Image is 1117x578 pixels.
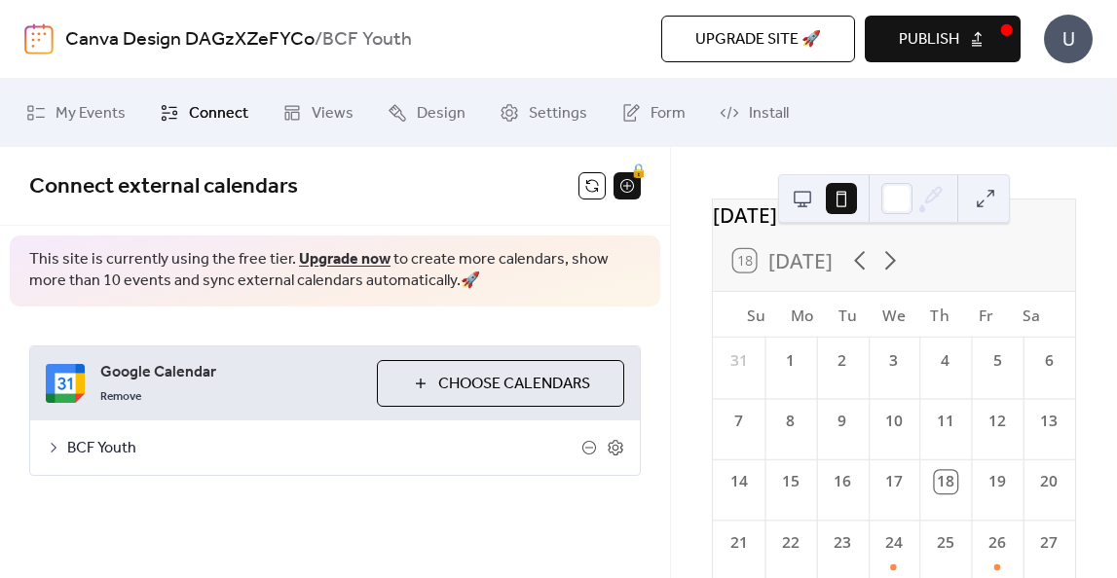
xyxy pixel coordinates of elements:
div: 5 [987,349,1009,372]
b: / [315,21,322,58]
div: 21 [727,531,750,554]
div: We [871,292,916,338]
div: Th [917,292,963,338]
b: BCF Youth [322,21,412,58]
a: Canva Design DAGzXZeFYCo [65,21,315,58]
span: This site is currently using the free tier. to create more calendars, show more than 10 events an... [29,249,641,293]
img: logo [24,23,54,54]
div: 1 [779,349,801,372]
div: 6 [1038,349,1061,372]
div: 17 [882,471,905,493]
a: Design [373,87,480,139]
div: 8 [779,410,801,432]
div: 11 [934,410,956,432]
span: Connect [189,102,248,126]
a: Connect [145,87,263,139]
a: Install [705,87,803,139]
span: Choose Calendars [438,373,590,396]
div: U [1044,15,1093,63]
div: 10 [882,410,905,432]
div: 19 [987,471,1009,493]
a: Form [607,87,700,139]
span: Form [651,102,686,126]
span: Settings [529,102,587,126]
div: 26 [987,531,1009,554]
span: Remove [100,389,141,405]
div: Sa [1009,292,1055,338]
button: Choose Calendars [377,360,624,407]
div: Mo [779,292,825,338]
div: 4 [934,349,956,372]
div: [DATE] [713,199,1075,230]
div: 14 [727,471,750,493]
span: Publish [899,28,959,52]
img: google [46,364,85,403]
div: 24 [882,531,905,554]
div: Fr [963,292,1009,338]
span: My Events [56,102,126,126]
a: Upgrade now [299,244,391,274]
span: Connect external calendars [29,165,298,208]
div: Su [733,292,779,338]
button: Upgrade site 🚀 [661,16,855,62]
a: Views [268,87,368,139]
div: 7 [727,410,750,432]
div: 20 [1038,471,1061,493]
div: 25 [934,531,956,554]
button: Publish [865,16,1021,62]
span: BCF Youth [67,437,581,460]
div: 18 [934,471,956,493]
a: My Events [12,87,140,139]
div: 13 [1038,410,1061,432]
div: 22 [779,531,801,554]
div: 23 [831,531,853,554]
div: Tu [825,292,871,338]
div: 12 [987,410,1009,432]
div: 2 [831,349,853,372]
span: Views [312,102,354,126]
span: Install [749,102,789,126]
div: 31 [727,349,750,372]
span: Design [417,102,465,126]
span: Google Calendar [100,361,361,384]
span: Upgrade site 🚀 [695,28,821,52]
div: 27 [1038,531,1061,554]
div: 9 [831,410,853,432]
div: 3 [882,349,905,372]
div: 15 [779,471,801,493]
div: 16 [831,471,853,493]
a: Settings [485,87,602,139]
